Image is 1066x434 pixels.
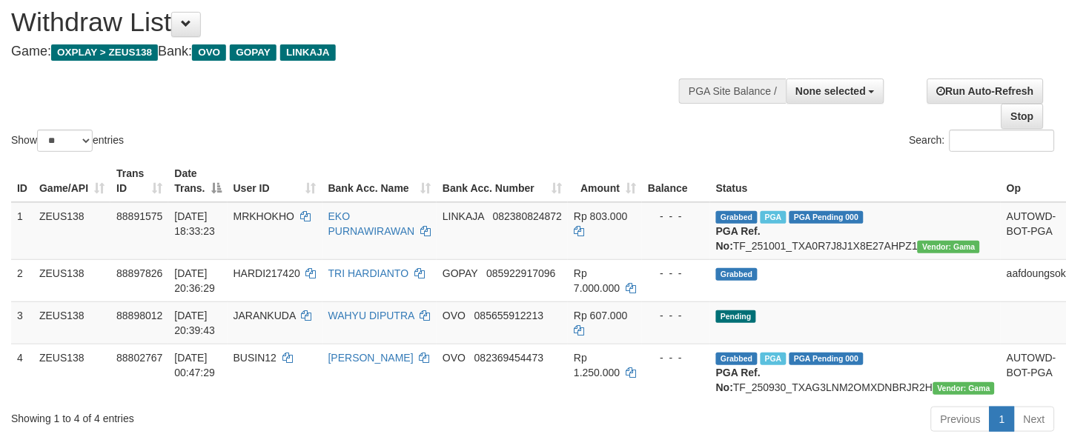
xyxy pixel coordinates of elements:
span: PGA Pending [789,353,864,365]
th: ID [11,160,33,202]
div: Showing 1 to 4 of 4 entries [11,405,433,426]
td: 3 [11,301,33,344]
span: Grabbed [716,268,758,281]
span: 88802767 [116,352,162,364]
span: LINKAJA [443,210,484,222]
button: None selected [787,79,885,104]
a: Run Auto-Refresh [927,79,1044,104]
a: WAHYU DIPUTRA [328,310,414,321]
th: Balance [642,160,710,202]
span: Rp 607.000 [574,310,627,321]
select: Showentries [37,130,93,152]
input: Search: [950,130,1055,152]
span: HARDI217420 [234,267,300,279]
span: Copy 082369454473 to clipboard [474,352,543,364]
td: ZEUS138 [33,202,110,260]
span: 88891575 [116,210,162,222]
a: 1 [990,407,1015,432]
a: EKO PURNAWIRAWAN [328,210,415,237]
span: GOPAY [443,267,477,279]
td: ZEUS138 [33,301,110,344]
label: Search: [910,130,1055,152]
span: LINKAJA [280,44,336,61]
td: 1 [11,202,33,260]
b: PGA Ref. No: [716,225,761,252]
span: Marked by aafpengsreynich [761,211,787,224]
span: Rp 803.000 [574,210,627,222]
span: MRKHOKHO [234,210,294,222]
span: Copy 085655912213 to clipboard [474,310,543,321]
span: Grabbed [716,211,758,224]
td: ZEUS138 [33,344,110,401]
span: Pending [716,310,756,323]
span: OXPLAY > ZEUS138 [51,44,158,61]
th: Game/API: activate to sort column ascending [33,160,110,202]
td: TF_251001_TXA0R7J8J1X8E27AHPZ1 [710,202,1001,260]
th: Date Trans.: activate to sort column descending [168,160,227,202]
div: - - - [648,308,704,323]
span: OVO [443,310,466,321]
div: - - - [648,350,704,365]
th: Amount: activate to sort column ascending [568,160,642,202]
div: - - - [648,209,704,224]
a: [PERSON_NAME] [328,352,414,364]
span: OVO [443,352,466,364]
td: TF_250930_TXAG3LNM2OMXDNBRJR2H [710,344,1001,401]
td: 2 [11,259,33,301]
span: 88897826 [116,267,162,279]
div: PGA Site Balance / [679,79,786,104]
span: Copy 082380824872 to clipboard [493,210,562,222]
a: Next [1014,407,1055,432]
b: PGA Ref. No: [716,367,761,393]
div: - - - [648,266,704,281]
th: Trans ID: activate to sort column ascending [110,160,168,202]
span: None selected [796,85,867,97]
label: Show entries [11,130,124,152]
span: Rp 1.250.000 [574,352,620,378]
span: Rp 7.000.000 [574,267,620,294]
h1: Withdraw List [11,7,696,37]
span: Vendor URL: https://trx31.1velocity.biz [918,241,980,253]
th: Bank Acc. Number: activate to sort column ascending [437,160,568,202]
a: TRI HARDIANTO [328,267,409,279]
span: Grabbed [716,353,758,365]
td: 4 [11,344,33,401]
span: Copy 085922917096 to clipboard [486,267,555,279]
th: Status [710,160,1001,202]
a: Stop [1002,104,1044,129]
span: GOPAY [230,44,277,61]
span: Vendor URL: https://trx31.1velocity.biz [933,382,996,395]
a: Previous [931,407,990,432]
th: User ID: activate to sort column ascending [228,160,322,202]
span: Marked by aafsreyleap [761,353,787,365]
span: PGA Pending [789,211,864,224]
td: ZEUS138 [33,259,110,301]
span: [DATE] 20:39:43 [174,310,215,336]
span: 88898012 [116,310,162,321]
h4: Game: Bank: [11,44,696,59]
span: BUSIN12 [234,352,277,364]
span: OVO [192,44,226,61]
span: JARANKUDA [234,310,296,321]
span: [DATE] 00:47:29 [174,352,215,378]
span: [DATE] 20:36:29 [174,267,215,294]
span: [DATE] 18:33:23 [174,210,215,237]
th: Bank Acc. Name: activate to sort column ascending [322,160,437,202]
